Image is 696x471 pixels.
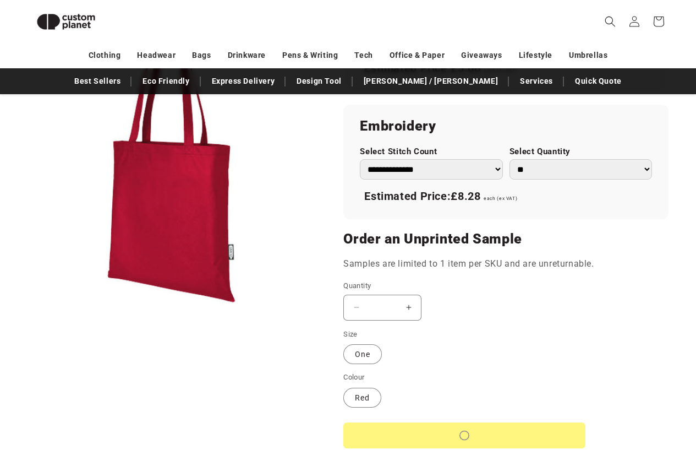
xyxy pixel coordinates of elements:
label: One [343,344,382,364]
p: Samples are limited to 1 item per SKU and are unreturnable. [343,256,668,272]
label: Red [343,388,381,408]
a: Office & Paper [390,46,445,65]
a: Drinkware [228,46,266,65]
media-gallery: Gallery Viewer [28,17,316,305]
a: Design Tool [291,72,347,91]
legend: Colour [343,372,365,383]
label: Quantity [343,280,585,291]
span: each (ex VAT) [484,196,517,201]
span: £8.28 [451,190,480,203]
a: Bags [192,46,211,65]
iframe: Chat Widget [512,352,696,471]
a: Headwear [137,46,176,65]
a: Eco Friendly [137,72,195,91]
summary: Search [598,9,622,34]
a: Pens & Writing [282,46,338,65]
a: Umbrellas [569,46,607,65]
img: Custom Planet [28,4,105,39]
div: Estimated Price: [360,185,652,208]
h2: Embroidery [360,117,652,135]
a: Best Sellers [69,72,126,91]
a: Giveaways [461,46,502,65]
a: Express Delivery [206,72,281,91]
h2: Order an Unprinted Sample [343,230,668,248]
button: Add to cart [343,423,585,448]
a: [PERSON_NAME] / [PERSON_NAME] [358,72,503,91]
a: Services [514,72,558,91]
a: Lifestyle [519,46,552,65]
a: Tech [354,46,372,65]
label: Select Stitch Count [360,147,502,157]
a: Clothing [89,46,121,65]
label: Select Quantity [509,147,652,157]
a: Quick Quote [569,72,627,91]
legend: Size [343,329,359,340]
